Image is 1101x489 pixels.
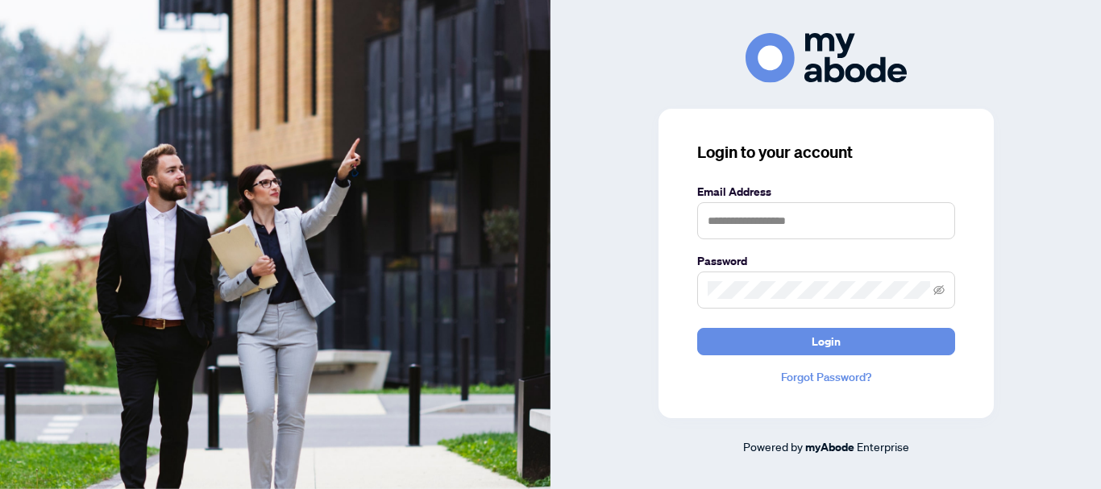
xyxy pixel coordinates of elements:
a: Forgot Password? [697,368,955,386]
span: Login [812,329,841,354]
span: Enterprise [857,439,909,454]
label: Email Address [697,183,955,201]
img: ma-logo [746,33,907,82]
a: myAbode [805,438,854,456]
span: Powered by [743,439,803,454]
label: Password [697,252,955,270]
button: Login [697,328,955,355]
span: eye-invisible [933,284,945,296]
h3: Login to your account [697,141,955,164]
